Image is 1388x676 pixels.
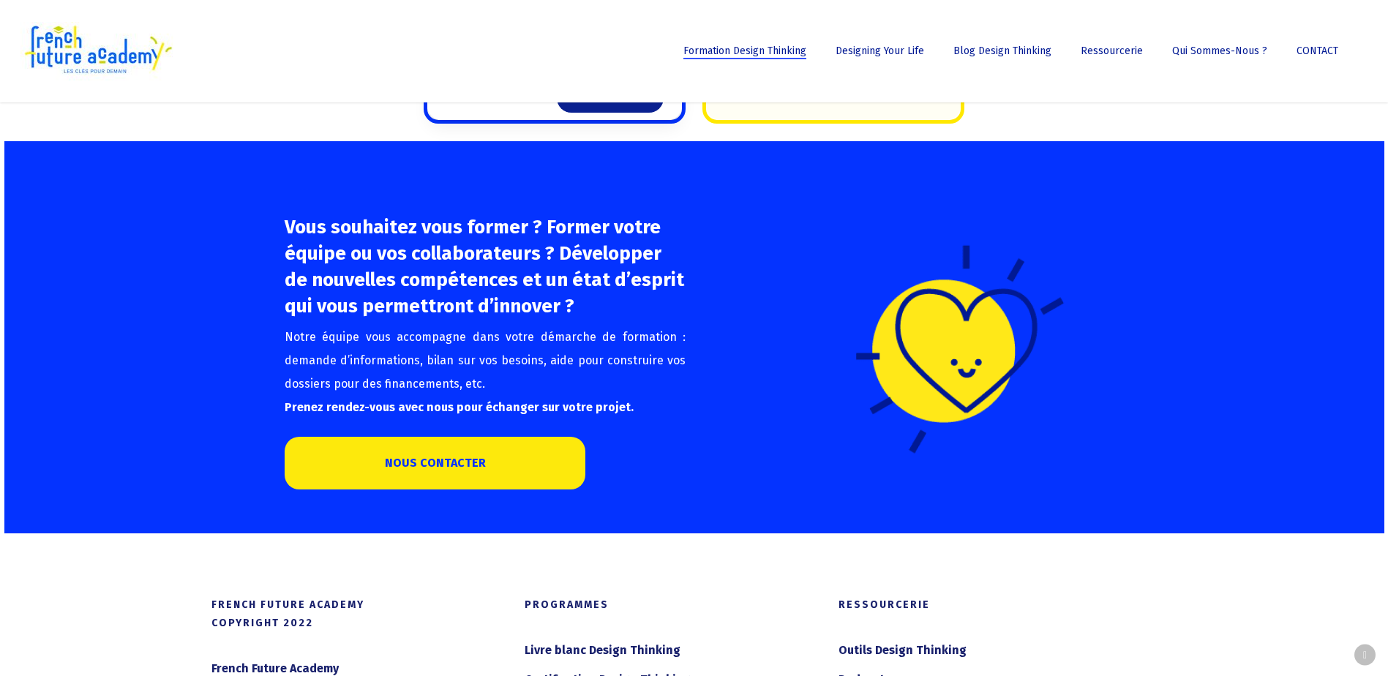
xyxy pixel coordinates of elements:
a: Blog Design Thinking [946,46,1059,56]
a: Ressourcerie [1073,46,1150,56]
a: Livre blanc Design Thinking [525,639,819,662]
h5: French Future Academy Copyright 2022 [211,596,506,632]
span: CONTACT [1297,45,1338,57]
a: Formation Design Thinking [676,46,814,56]
a: NOUS CONTACTER [285,437,585,489]
span: Ressourcerie [1081,45,1143,57]
span: Blog Design Thinking [953,45,1051,57]
span: Vous souhaitez vous former ? Former votre équipe ou vos collaborateurs ? Développer de nouvelles ... [285,216,684,318]
img: French Future Academy [20,22,175,80]
span: Designing Your Life [836,45,924,57]
h5: Programmes [525,596,819,614]
span: Formation Design Thinking [683,45,806,57]
a: Outils Design Thinking [839,639,1133,662]
strong: Prenez rendez-vous avec nous pour échanger sur votre projet. [285,400,634,414]
a: Designing Your Life [828,46,931,56]
span: Qui sommes-nous ? [1172,45,1267,57]
a: Qui sommes-nous ? [1165,46,1275,56]
a: CONTACT [1289,46,1346,56]
span: Notre équipe vous accompagne dans votre démarche de formation : demande d’informations, bilan sur... [285,330,686,391]
h5: Ressourcerie [839,596,1133,614]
